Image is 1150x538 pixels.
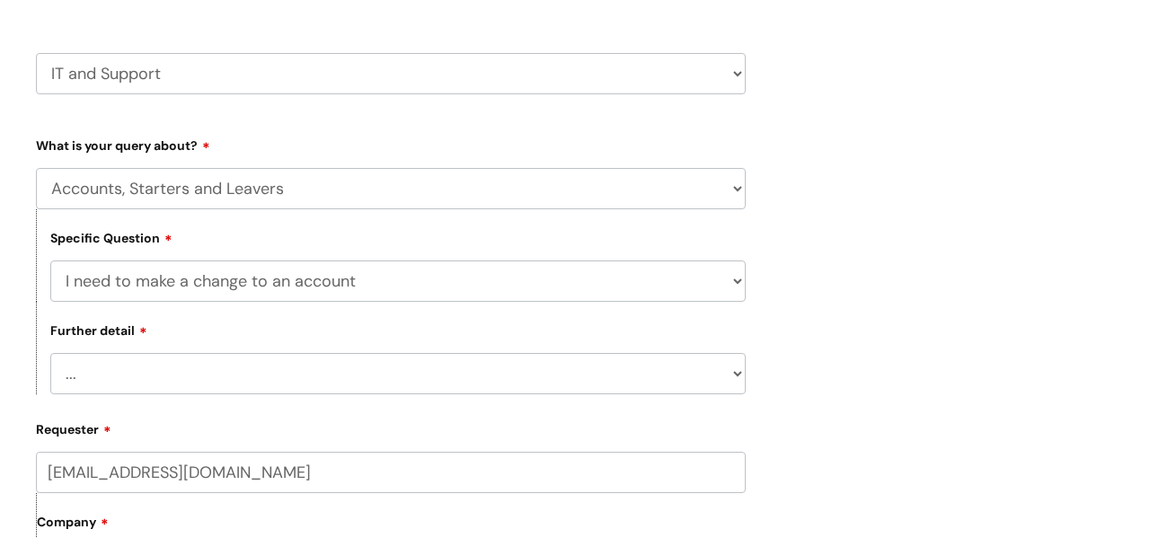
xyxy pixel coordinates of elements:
[50,228,172,246] label: Specific Question
[50,321,147,339] label: Further detail
[36,416,746,437] label: Requester
[36,132,746,154] label: What is your query about?
[36,452,746,493] input: Email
